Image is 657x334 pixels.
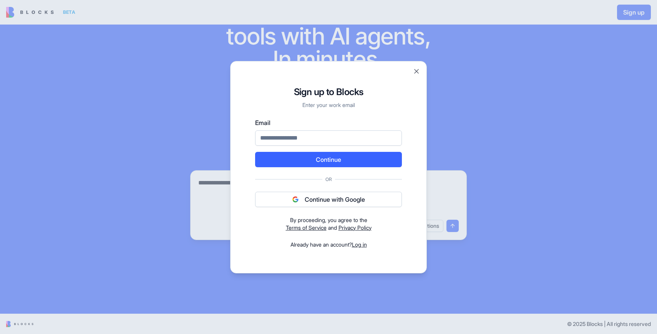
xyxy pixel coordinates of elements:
span: Or [322,176,335,183]
div: By proceeding, you agree to the [255,216,402,224]
button: Close [413,67,420,75]
button: Continue [255,152,402,167]
label: Email [255,118,402,127]
h1: Sign up to Blocks [255,86,402,98]
img: google logo [292,196,299,202]
p: Enter your work email [255,101,402,109]
div: Already have an account? [255,241,402,248]
a: Terms of Service [286,224,327,231]
div: and [255,216,402,232]
button: Continue with Google [255,192,402,207]
a: Privacy Policy [338,224,372,231]
a: Log in [352,241,367,248]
